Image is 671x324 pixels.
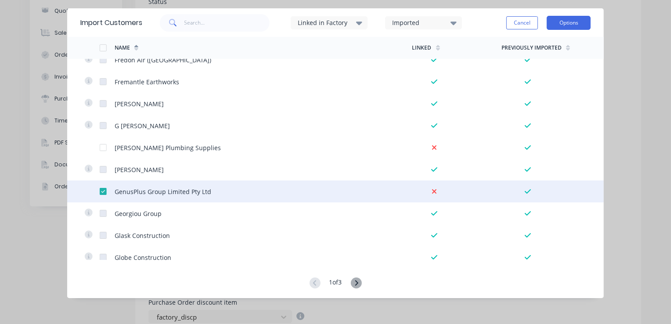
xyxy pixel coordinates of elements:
[501,44,562,52] div: Previously Imported
[506,16,538,29] button: Cancel
[115,231,170,240] div: Glask Construction
[80,18,142,28] div: Import Customers
[298,18,353,27] div: Linked in Factory
[184,14,270,32] input: Search...
[392,18,447,27] div: Imported
[115,55,211,65] div: Fredon Air ([GEOGRAPHIC_DATA])
[115,209,162,218] div: Georgiou Group
[115,121,170,130] div: G [PERSON_NAME]
[115,99,164,108] div: [PERSON_NAME]
[547,16,591,30] button: Options
[115,187,211,196] div: GenusPlus Group Limited Pty Ltd
[329,277,342,289] div: 1 of 3
[115,165,164,174] div: [PERSON_NAME]
[115,77,179,86] div: Fremantle Earthworks
[115,253,171,262] div: Globe Construction
[115,44,130,52] div: Name
[412,44,431,52] div: Linked
[115,143,221,152] div: [PERSON_NAME] Plumbing Supplies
